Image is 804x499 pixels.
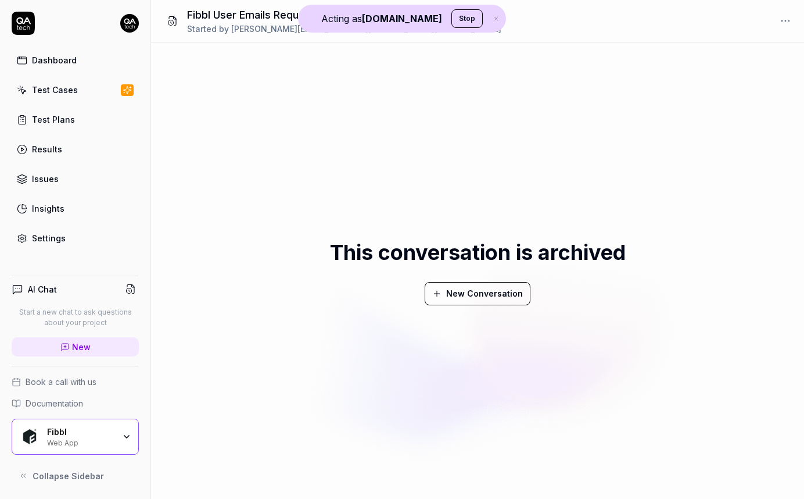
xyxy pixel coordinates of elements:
[26,376,96,388] span: Book a call with us
[120,14,139,33] img: 7ccf6c19-61ad-4a6c-8811-018b02a1b829.jpg
[47,427,114,437] div: Fibbl
[12,108,139,131] a: Test Plans
[187,7,501,23] h1: Fibbl User Emails Request
[12,337,139,357] a: New
[32,202,64,215] div: Insights
[32,84,78,96] div: Test Cases
[12,49,139,72] a: Dashboard
[12,197,139,220] a: Insights
[19,426,40,447] img: Fibbl Logo
[26,397,83,409] span: Documentation
[12,397,139,409] a: Documentation
[12,227,139,249] a: Settings
[12,307,139,328] p: Start a new chat to ask questions about your project
[12,419,139,455] button: Fibbl LogoFibblWeb App
[12,79,139,101] a: Test Cases
[12,138,139,161] a: Results
[28,283,57,295] h4: AI Chat
[32,143,62,155] div: Results
[12,167,139,190] a: Issues
[32,54,77,66] div: Dashboard
[32,173,59,185] div: Issues
[330,237,626,268] div: This conversation is archived
[425,282,530,305] button: New Conversation
[33,470,104,482] span: Collapse Sidebar
[32,232,66,244] div: Settings
[32,113,75,126] div: Test Plans
[12,464,139,487] button: Collapse Sidebar
[72,341,91,353] span: New
[451,9,483,28] button: Stop
[47,437,114,447] div: Web App
[231,24,501,34] span: [PERSON_NAME][EMAIL_ADDRESS][PERSON_NAME][DOMAIN_NAME]
[187,23,501,35] div: Started by
[12,376,139,388] a: Book a call with us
